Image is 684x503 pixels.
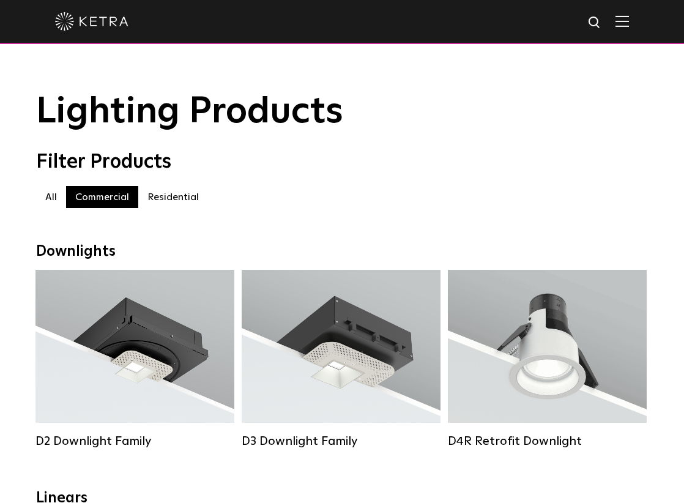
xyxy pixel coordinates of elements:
[138,186,208,208] label: Residential
[66,186,138,208] label: Commercial
[448,434,647,449] div: D4R Retrofit Downlight
[36,186,66,208] label: All
[36,151,648,174] div: Filter Products
[242,434,441,449] div: D3 Downlight Family
[35,270,234,449] a: D2 Downlight Family Lumen Output:1200Colors:White / Black / Gloss Black / Silver / Bronze / Silve...
[35,434,234,449] div: D2 Downlight Family
[242,270,441,449] a: D3 Downlight Family Lumen Output:700 / 900 / 1100Colors:White / Black / Silver / Bronze / Paintab...
[615,15,629,27] img: Hamburger%20Nav.svg
[55,12,128,31] img: ketra-logo-2019-white
[587,15,603,31] img: search icon
[36,243,648,261] div: Downlights
[448,270,647,449] a: D4R Retrofit Downlight Lumen Output:800Colors:White / BlackBeam Angles:15° / 25° / 40° / 60°Watta...
[36,94,343,130] span: Lighting Products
